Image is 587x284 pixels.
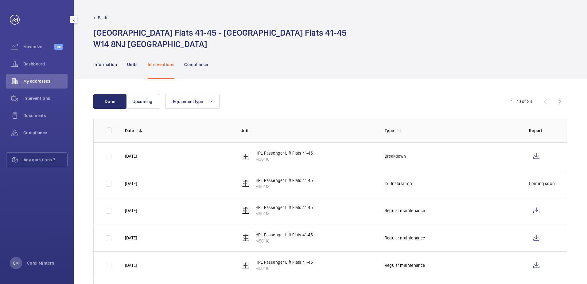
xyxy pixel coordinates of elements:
p: Back [98,15,107,21]
span: Beta [54,44,63,50]
p: Report [529,128,555,134]
p: M50118 [255,156,313,162]
p: [DATE] [125,207,137,214]
p: M50118 [255,265,313,271]
p: Type [385,128,394,134]
p: IoT Installation [385,180,412,187]
p: Interventions [148,61,175,68]
img: elevator.svg [242,180,249,187]
p: HPL Passenger Lift Flats 41-45 [255,232,313,238]
p: Date [125,128,134,134]
p: [DATE] [125,262,137,268]
p: Units [127,61,138,68]
p: M50118 [255,183,313,190]
span: Equipment type [173,99,203,104]
span: Interventions [23,95,68,101]
div: 1 – 10 of 33 [511,98,532,105]
p: M50118 [255,211,313,217]
img: elevator.svg [242,207,249,214]
p: Breakdown [385,153,406,159]
p: Regular maintenance [385,207,425,214]
p: HPL Passenger Lift Flats 41-45 [255,150,313,156]
button: Done [93,94,126,109]
p: Regular maintenance [385,262,425,268]
img: elevator.svg [242,262,249,269]
img: elevator.svg [242,152,249,160]
p: Regular maintenance [385,235,425,241]
p: [DATE] [125,153,137,159]
span: Maximize [23,44,54,50]
span: Compliance [23,130,68,136]
h1: [GEOGRAPHIC_DATA] Flats 41-45 - [GEOGRAPHIC_DATA] Flats 41-45 W14 8NJ [GEOGRAPHIC_DATA] [93,27,347,50]
span: Any questions ? [24,157,67,163]
span: Documents [23,112,68,119]
p: Coral Mintern [27,260,54,266]
p: M50118 [255,238,313,244]
p: HPL Passenger Lift Flats 41-45 [255,204,313,211]
p: HPL Passenger Lift Flats 41-45 [255,177,313,183]
p: [DATE] [125,235,137,241]
button: Equipment type [165,94,220,109]
p: CM [13,260,19,266]
p: HPL Passenger Lift Flats 41-45 [255,259,313,265]
span: Dashboard [23,61,68,67]
img: elevator.svg [242,234,249,242]
p: Compliance [184,61,208,68]
p: [DATE] [125,180,137,187]
p: Information [93,61,117,68]
button: Upcoming [126,94,159,109]
p: Coming soon [529,180,555,187]
p: Unit [240,128,375,134]
span: My addresses [23,78,68,84]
